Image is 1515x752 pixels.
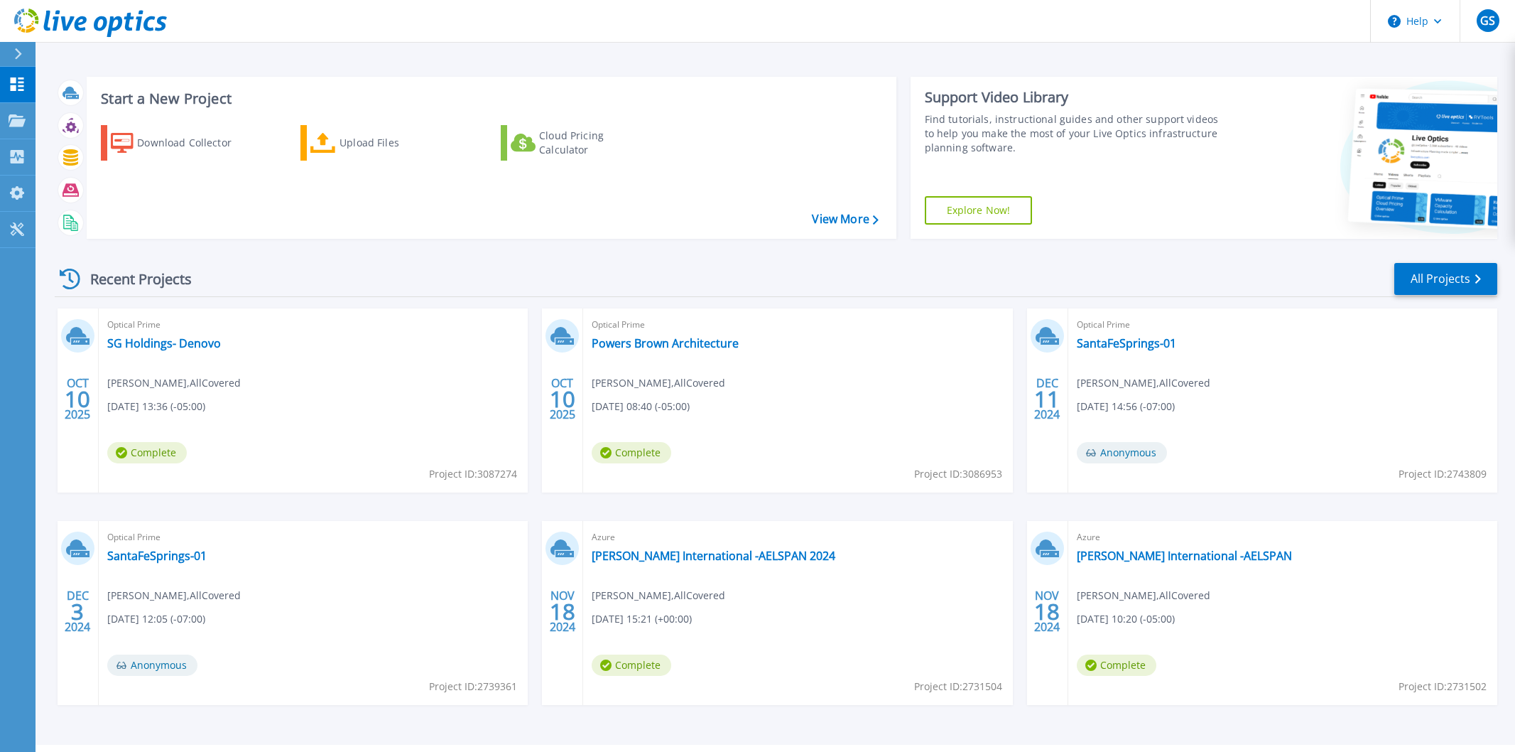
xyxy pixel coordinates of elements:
[107,375,241,391] span: [PERSON_NAME] , AllCovered
[925,88,1226,107] div: Support Video Library
[549,373,576,425] div: OCT 2025
[1077,530,1489,545] span: Azure
[550,606,575,618] span: 18
[107,655,197,676] span: Anonymous
[592,655,671,676] span: Complete
[65,393,90,405] span: 10
[592,317,1004,333] span: Optical Prime
[914,679,1002,694] span: Project ID: 2731504
[107,442,187,463] span: Complete
[107,317,519,333] span: Optical Prime
[592,530,1004,545] span: Azure
[1033,373,1060,425] div: DEC 2024
[340,129,453,157] div: Upload Files
[64,586,91,638] div: DEC 2024
[1394,263,1497,295] a: All Projects
[107,336,221,350] a: SG Holdings- Denovo
[914,466,1002,482] span: Project ID: 3086953
[501,125,659,161] a: Cloud Pricing Calculator
[592,399,690,414] span: [DATE] 08:40 (-05:00)
[101,91,878,107] h3: Start a New Project
[1077,336,1176,350] a: SantaFeSprings-01
[550,393,575,405] span: 10
[539,129,653,157] div: Cloud Pricing Calculator
[592,442,671,463] span: Complete
[137,129,251,157] div: Download Collector
[1077,375,1210,391] span: [PERSON_NAME] , AllCovered
[107,611,205,627] span: [DATE] 12:05 (-07:00)
[107,588,241,603] span: [PERSON_NAME] , AllCovered
[1033,586,1060,638] div: NOV 2024
[1077,442,1167,463] span: Anonymous
[1077,549,1292,563] a: [PERSON_NAME] International -AELSPAN
[107,530,519,545] span: Optical Prime
[1077,655,1156,676] span: Complete
[1077,611,1175,627] span: [DATE] 10:20 (-05:00)
[1077,399,1175,414] span: [DATE] 14:56 (-07:00)
[101,125,259,161] a: Download Collector
[925,196,1033,225] a: Explore Now!
[925,112,1226,155] div: Find tutorials, instructional guides and other support videos to help you make the most of your L...
[1399,679,1487,694] span: Project ID: 2731502
[812,213,878,226] a: View More
[592,336,739,350] a: Powers Brown Architecture
[55,262,211,296] div: Recent Projects
[592,588,725,603] span: [PERSON_NAME] , AllCovered
[592,375,725,391] span: [PERSON_NAME] , AllCovered
[1077,317,1489,333] span: Optical Prime
[1034,393,1060,405] span: 11
[71,606,84,618] span: 3
[300,125,459,161] a: Upload Files
[592,549,835,563] a: [PERSON_NAME] International -AELSPAN 2024
[429,679,517,694] span: Project ID: 2739361
[64,373,91,425] div: OCT 2025
[592,611,692,627] span: [DATE] 15:21 (+00:00)
[1480,15,1495,26] span: GS
[1077,588,1210,603] span: [PERSON_NAME] , AllCovered
[549,586,576,638] div: NOV 2024
[1399,466,1487,482] span: Project ID: 2743809
[1034,606,1060,618] span: 18
[429,466,517,482] span: Project ID: 3087274
[107,549,207,563] a: SantaFeSprings-01
[107,399,205,414] span: [DATE] 13:36 (-05:00)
